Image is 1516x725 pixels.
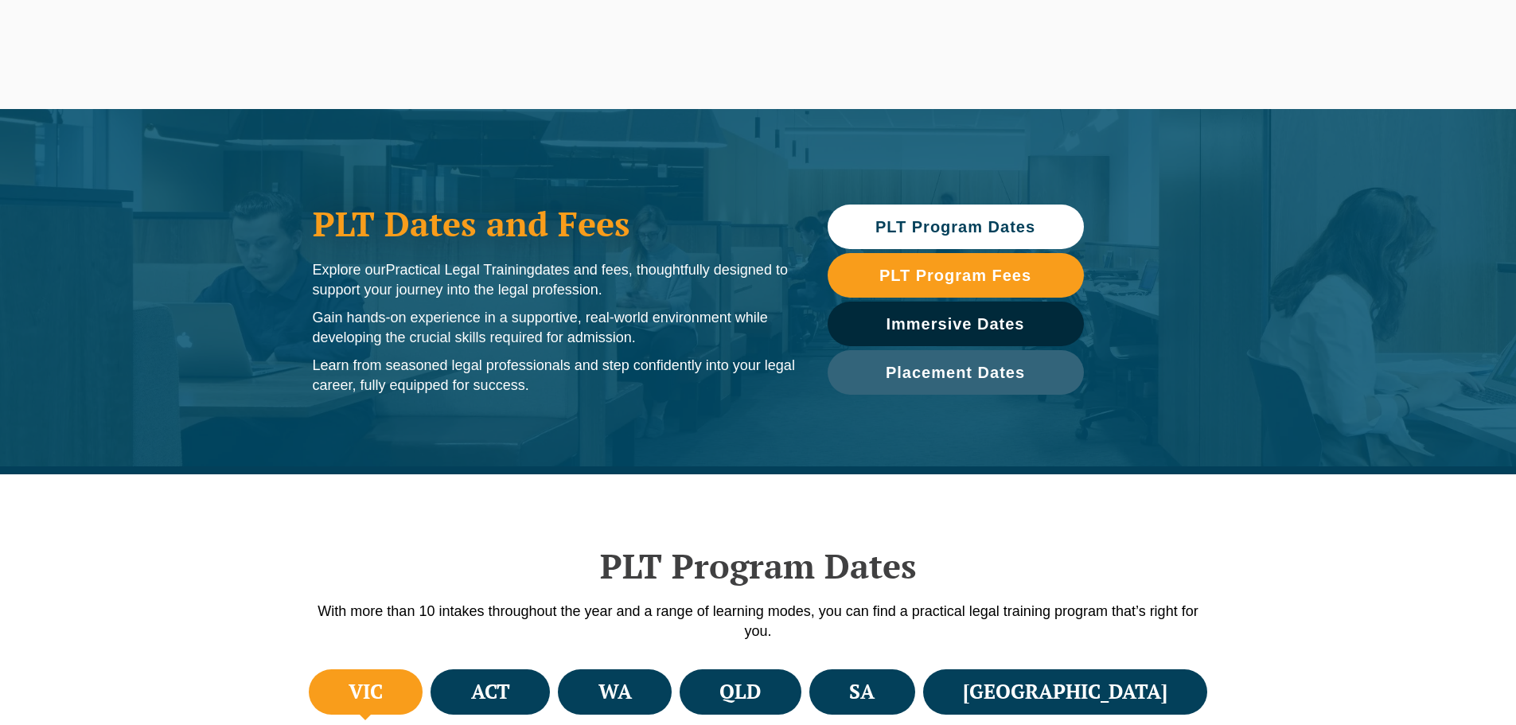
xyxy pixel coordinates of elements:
span: Practical Legal Training [386,262,535,278]
h4: [GEOGRAPHIC_DATA] [963,679,1167,705]
a: Immersive Dates [828,302,1084,346]
p: Explore our dates and fees, thoughtfully designed to support your journey into the legal profession. [313,260,796,300]
p: With more than 10 intakes throughout the year and a range of learning modes, you can find a pract... [305,602,1212,641]
p: Gain hands-on experience in a supportive, real-world environment while developing the crucial ski... [313,308,796,348]
h1: PLT Dates and Fees [313,204,796,244]
a: Placement Dates [828,350,1084,395]
span: Placement Dates [886,364,1025,380]
h4: SA [849,679,875,705]
h4: VIC [349,679,383,705]
p: Learn from seasoned legal professionals and step confidently into your legal career, fully equipp... [313,356,796,396]
h4: ACT [471,679,510,705]
span: PLT Program Dates [875,219,1035,235]
a: PLT Program Dates [828,205,1084,249]
span: PLT Program Fees [879,267,1031,283]
span: Immersive Dates [887,316,1025,332]
h2: PLT Program Dates [305,546,1212,586]
a: PLT Program Fees [828,253,1084,298]
h4: WA [598,679,632,705]
h4: QLD [719,679,761,705]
